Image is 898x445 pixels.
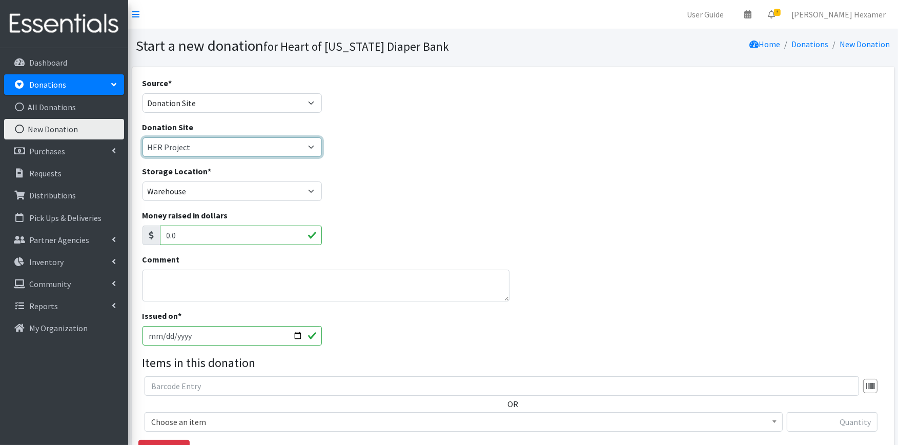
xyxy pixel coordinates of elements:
label: Source [142,77,172,89]
p: Inventory [29,257,64,267]
a: Dashboard [4,52,124,73]
p: Dashboard [29,57,67,68]
p: Requests [29,168,62,178]
label: Storage Location [142,165,212,177]
span: Choose an item [151,415,776,429]
a: Purchases [4,141,124,161]
a: Reports [4,296,124,316]
p: Partner Agencies [29,235,89,245]
a: Pick Ups & Deliveries [4,208,124,228]
a: All Donations [4,97,124,117]
p: Donations [29,79,66,90]
abbr: required [169,78,172,88]
legend: Items in this donation [142,354,884,372]
small: for Heart of [US_STATE] Diaper Bank [264,39,450,54]
a: My Organization [4,318,124,338]
a: Donations [4,74,124,95]
label: Issued on [142,310,182,322]
h1: Start a new donation [136,37,509,55]
span: 3 [774,9,781,16]
p: Pick Ups & Deliveries [29,213,101,223]
a: Partner Agencies [4,230,124,250]
a: New Donation [4,119,124,139]
a: Community [4,274,124,294]
a: Distributions [4,185,124,206]
label: Comment [142,253,180,266]
a: User Guide [679,4,732,25]
img: HumanEssentials [4,7,124,41]
a: [PERSON_NAME] Hexamer [783,4,894,25]
label: OR [508,398,519,410]
abbr: required [208,166,212,176]
a: Requests [4,163,124,184]
p: Reports [29,301,58,311]
input: Barcode Entry [145,376,859,396]
p: Community [29,279,71,289]
a: Inventory [4,252,124,272]
input: Quantity [787,412,877,432]
a: Home [750,39,781,49]
p: Distributions [29,190,76,200]
abbr: required [178,311,182,321]
a: Donations [792,39,829,49]
a: 3 [760,4,783,25]
label: Donation Site [142,121,194,133]
p: Purchases [29,146,65,156]
p: My Organization [29,323,88,333]
a: New Donation [840,39,890,49]
label: Money raised in dollars [142,209,228,221]
span: Choose an item [145,412,783,432]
